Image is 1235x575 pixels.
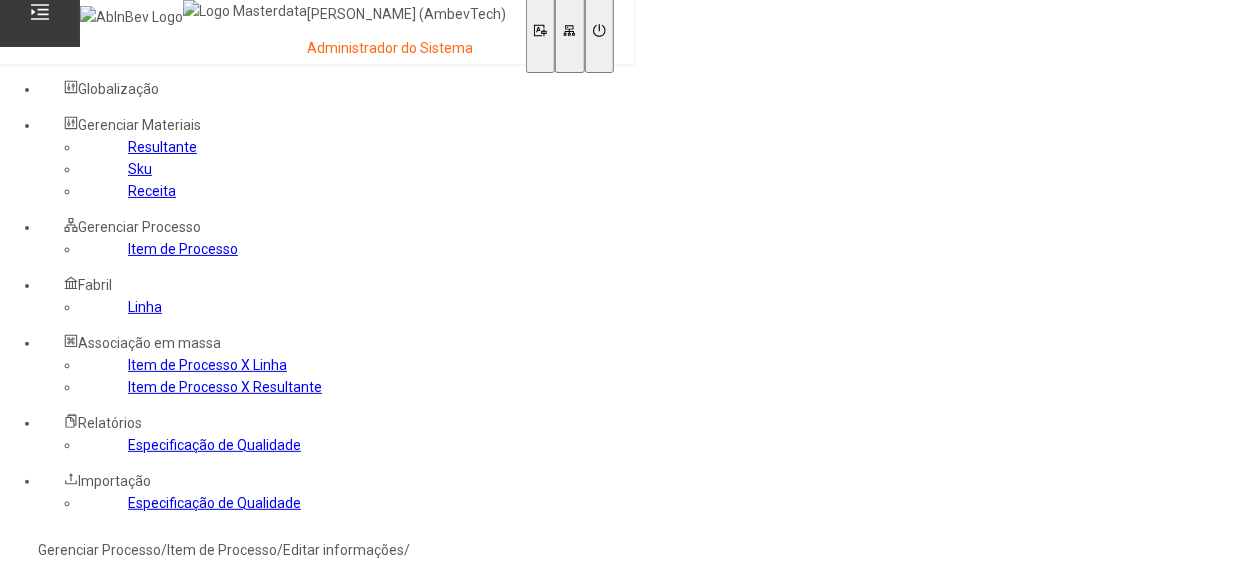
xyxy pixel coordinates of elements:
a: Gerenciar Processo [38,542,161,558]
p: [PERSON_NAME] (AmbevTech) [307,5,506,25]
a: Especificação de Qualidade [128,437,301,453]
span: Gerenciar Processo [78,219,201,235]
a: Editar informações [283,542,404,558]
a: Item de Processo X Resultante [128,379,322,395]
p: Administrador do Sistema [307,39,506,59]
nz-breadcrumb-separator: / [277,542,283,558]
a: Resultante [128,139,197,155]
a: Item de Processo [167,542,277,558]
span: Relatórios [78,415,142,431]
span: Gerenciar Materiais [78,117,201,133]
a: Especificação de Qualidade [128,495,301,511]
a: Linha [128,299,162,315]
span: Importação [78,473,151,489]
span: Fabril [78,277,112,293]
a: Item de Processo [128,241,238,257]
img: AbInBev Logo [80,6,183,28]
a: Sku [128,161,152,177]
span: Globalização [78,81,159,97]
a: Item de Processo X Linha [128,357,287,373]
nz-breadcrumb-separator: / [161,542,167,558]
nz-breadcrumb-separator: / [404,542,410,558]
span: Associação em massa [78,335,221,351]
a: Receita [128,183,176,199]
